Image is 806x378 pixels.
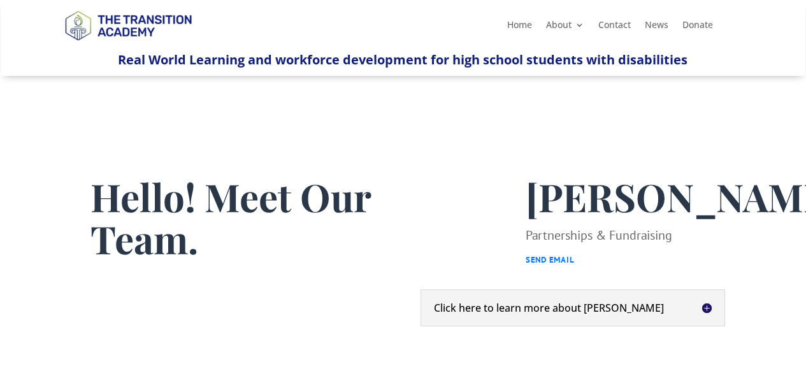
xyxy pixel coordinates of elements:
a: About [546,20,584,34]
span: Partnerships & Fundraising [526,227,672,244]
a: Donate [682,20,713,34]
a: Logo-Noticias [59,38,197,50]
img: TTA Brand_TTA Primary Logo_Horizontal_Light BG [59,3,197,48]
span: Real World Learning and workforce development for high school students with disabilities [118,51,687,68]
h5: Click here to learn more about [PERSON_NAME] [434,303,712,313]
span: Hello! Meet Our Team. [90,171,371,264]
a: Contact [598,20,631,34]
a: Home [507,20,532,34]
a: Send Email [526,254,575,265]
a: News [645,20,668,34]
